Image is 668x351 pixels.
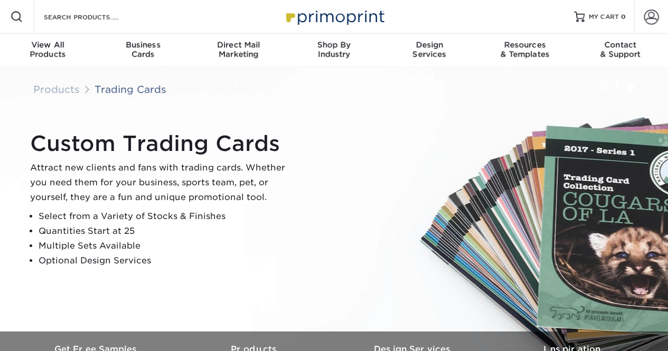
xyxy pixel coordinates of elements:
span: Design [382,40,477,50]
div: & Support [572,40,668,59]
img: Primoprint [281,5,387,28]
span: Resources [477,40,573,50]
li: Multiple Sets Available [39,239,294,253]
a: Resources& Templates [477,34,573,68]
a: DesignServices [382,34,477,68]
div: Marketing [191,40,286,59]
input: SEARCH PRODUCTS..... [43,11,146,23]
a: Contact& Support [572,34,668,68]
a: Products [33,83,80,95]
span: Shop By [286,40,382,50]
li: Select from a Variety of Stocks & Finishes [39,209,294,224]
div: Cards [96,40,191,59]
span: MY CART [589,13,619,22]
a: Shop ByIndustry [286,34,382,68]
span: Direct Mail [191,40,286,50]
div: Services [382,40,477,59]
p: Attract new clients and fans with trading cards. Whether you need them for your business, sports ... [30,160,294,205]
li: Optional Design Services [39,253,294,268]
a: BusinessCards [96,34,191,68]
div: & Templates [477,40,573,59]
div: Industry [286,40,382,59]
a: Trading Cards [95,83,166,95]
span: Contact [572,40,668,50]
h1: Custom Trading Cards [30,131,294,156]
a: Direct MailMarketing [191,34,286,68]
span: Business [96,40,191,50]
li: Quantities Start at 25 [39,224,294,239]
span: 0 [621,13,626,21]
